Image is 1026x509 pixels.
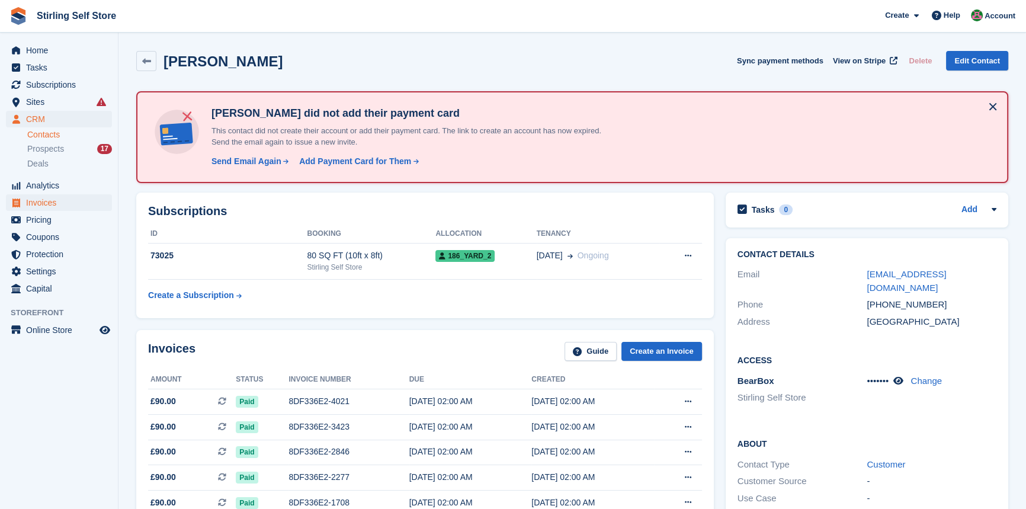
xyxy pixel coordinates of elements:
[833,55,886,67] span: View on Stripe
[6,212,112,228] a: menu
[32,6,121,25] a: Stirling Self Store
[867,475,996,488] div: -
[738,391,867,405] li: Stirling Self Store
[288,421,409,433] div: 8DF336E2-3423
[148,225,307,244] th: ID
[531,446,654,458] div: [DATE] 02:00 AM
[6,194,112,211] a: menu
[26,263,97,280] span: Settings
[738,475,867,488] div: Customer Source
[867,376,889,386] span: •••••••
[6,229,112,245] a: menu
[621,342,702,361] a: Create an Invoice
[27,158,112,170] a: Deals
[738,492,867,505] div: Use Case
[944,9,960,21] span: Help
[26,212,97,228] span: Pricing
[236,446,258,458] span: Paid
[26,42,97,59] span: Home
[6,76,112,93] a: menu
[26,322,97,338] span: Online Store
[26,177,97,194] span: Analytics
[435,225,536,244] th: Allocation
[738,315,867,329] div: Address
[578,251,609,260] span: Ongoing
[867,269,946,293] a: [EMAIL_ADDRESS][DOMAIN_NAME]
[148,284,242,306] a: Create a Subscription
[236,370,288,389] th: Status
[148,249,307,262] div: 73025
[409,421,532,433] div: [DATE] 02:00 AM
[6,177,112,194] a: menu
[409,446,532,458] div: [DATE] 02:00 AM
[537,225,660,244] th: Tenancy
[26,111,97,127] span: CRM
[26,76,97,93] span: Subscriptions
[779,204,793,215] div: 0
[148,370,236,389] th: Amount
[531,421,654,433] div: [DATE] 02:00 AM
[565,342,617,361] a: Guide
[531,471,654,484] div: [DATE] 02:00 AM
[904,51,937,71] button: Delete
[26,229,97,245] span: Coupons
[236,497,258,509] span: Paid
[985,10,1015,22] span: Account
[288,471,409,484] div: 8DF336E2-2277
[307,225,436,244] th: Booking
[409,497,532,509] div: [DATE] 02:00 AM
[6,246,112,262] a: menu
[26,280,97,297] span: Capital
[531,395,654,408] div: [DATE] 02:00 AM
[409,395,532,408] div: [DATE] 02:00 AM
[6,280,112,297] a: menu
[150,395,176,408] span: £90.00
[207,125,621,148] p: This contact did not create their account or add their payment card. The link to create an accoun...
[738,437,996,449] h2: About
[288,446,409,458] div: 8DF336E2-2846
[26,194,97,211] span: Invoices
[752,204,775,215] h2: Tasks
[236,472,258,484] span: Paid
[150,471,176,484] span: £90.00
[211,155,281,168] div: Send Email Again
[307,249,436,262] div: 80 SQ FT (10ft x 8ft)
[971,9,983,21] img: Lucy
[288,395,409,408] div: 8DF336E2-4021
[97,97,106,107] i: Smart entry sync failures have occurred
[867,492,996,505] div: -
[737,51,823,71] button: Sync payment methods
[867,459,905,469] a: Customer
[27,129,112,140] a: Contacts
[6,322,112,338] a: menu
[738,354,996,366] h2: Access
[27,143,112,155] a: Prospects 17
[961,203,977,217] a: Add
[531,497,654,509] div: [DATE] 02:00 AM
[97,144,112,154] div: 17
[9,7,27,25] img: stora-icon-8386f47178a22dfd0bd8f6a31ec36ba5ce8667c1dd55bd0f319d3a0aa187defe.svg
[152,107,202,157] img: no-card-linked-e7822e413c904bf8b177c4d89f31251c4716f9871600ec3ca5bfc59e148c83f4.svg
[148,204,702,218] h2: Subscriptions
[6,42,112,59] a: menu
[738,268,867,294] div: Email
[26,59,97,76] span: Tasks
[26,246,97,262] span: Protection
[288,497,409,509] div: 8DF336E2-1708
[307,262,436,273] div: Stirling Self Store
[885,9,909,21] span: Create
[98,323,112,337] a: Preview store
[910,376,942,386] a: Change
[738,298,867,312] div: Phone
[11,307,118,319] span: Storefront
[738,250,996,260] h2: Contact Details
[207,107,621,120] h4: [PERSON_NAME] did not add their payment card
[163,53,283,69] h2: [PERSON_NAME]
[946,51,1008,71] a: Edit Contact
[531,370,654,389] th: Created
[26,94,97,110] span: Sites
[409,370,532,389] th: Due
[537,249,563,262] span: [DATE]
[236,421,258,433] span: Paid
[738,458,867,472] div: Contact Type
